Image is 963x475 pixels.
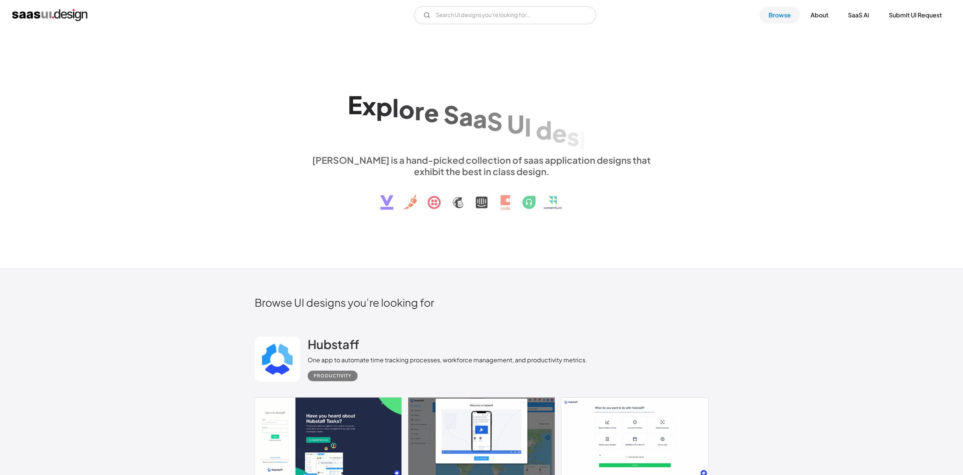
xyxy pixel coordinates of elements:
div: o [399,95,415,124]
div: a [459,102,473,131]
div: e [424,98,439,127]
a: Hubstaff [308,337,359,355]
div: a [473,104,487,133]
a: About [801,7,837,23]
div: I [524,112,531,141]
div: p [376,92,392,121]
a: Submit UI Request [880,7,951,23]
h2: Browse UI designs you’re looking for [255,296,709,309]
div: e [552,118,567,147]
div: S [487,107,503,136]
div: r [415,96,424,125]
div: Productivity [314,371,352,380]
a: home [12,9,87,21]
div: i [579,126,586,155]
div: x [362,91,376,120]
div: l [392,93,399,122]
div: s [567,122,579,151]
a: SaaS Ai [839,7,878,23]
div: d [536,115,552,144]
form: Email Form [414,6,596,24]
div: One app to automate time tracking processes, workforce management, and productivity metrics. [308,355,587,365]
h2: Hubstaff [308,337,359,352]
a: Browse [759,7,800,23]
h1: Explore SaaS UI design patterns & interactions. [308,89,656,147]
div: S [443,99,459,129]
div: [PERSON_NAME] is a hand-picked collection of saas application designs that exhibit the best in cl... [308,154,656,177]
div: E [348,90,362,119]
img: text, icon, saas logo [367,177,596,216]
div: U [507,109,524,138]
input: Search UI designs you're looking for... [414,6,596,24]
